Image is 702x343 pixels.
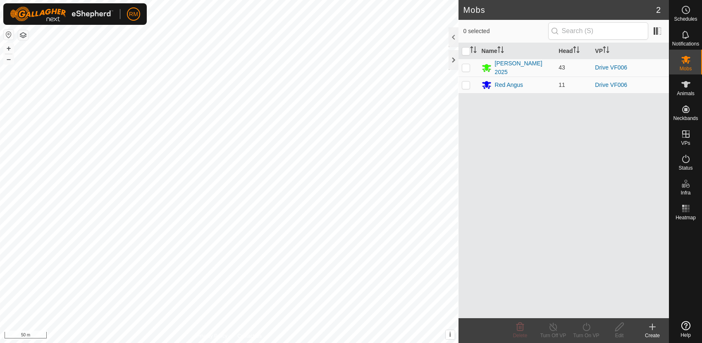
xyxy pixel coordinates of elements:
th: Head [555,43,592,59]
span: 43 [559,64,565,71]
span: RM [129,10,138,19]
span: Heatmap [676,215,696,220]
a: Drive VF006 [595,82,627,88]
th: VP [592,43,669,59]
div: Turn Off VP [537,332,570,339]
span: Delete [513,333,528,338]
span: Infra [681,190,690,195]
button: Reset Map [4,30,14,40]
button: – [4,54,14,64]
span: Notifications [672,41,699,46]
img: Gallagher Logo [10,7,113,22]
div: Turn On VP [570,332,603,339]
a: Drive VF006 [595,64,627,71]
p-sorticon: Activate to sort [470,48,477,54]
span: Schedules [674,17,697,22]
div: Create [636,332,669,339]
button: + [4,43,14,53]
th: Name [478,43,556,59]
span: 2 [656,4,661,16]
div: [PERSON_NAME] 2025 [495,59,552,77]
input: Search (S) [548,22,648,40]
span: 0 selected [463,27,548,36]
span: Mobs [680,66,692,71]
span: Status [678,166,692,170]
span: i [449,331,451,338]
button: Map Layers [18,30,28,40]
span: Help [681,333,691,338]
h2: Mobs [463,5,656,15]
span: Animals [677,91,695,96]
button: i [446,330,455,339]
a: Privacy Policy [196,332,227,340]
p-sorticon: Activate to sort [497,48,504,54]
a: Contact Us [237,332,262,340]
span: Neckbands [673,116,698,121]
div: Edit [603,332,636,339]
p-sorticon: Activate to sort [603,48,609,54]
span: VPs [681,141,690,146]
div: Red Angus [495,81,523,89]
p-sorticon: Activate to sort [573,48,580,54]
span: 11 [559,82,565,88]
a: Help [669,318,702,341]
